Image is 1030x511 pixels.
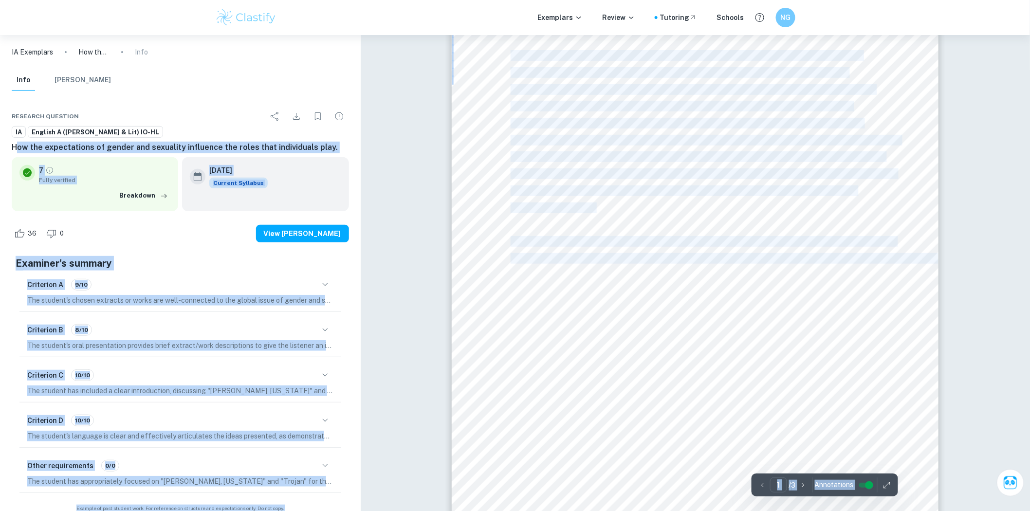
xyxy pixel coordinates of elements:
div: Dislike [44,226,69,241]
h6: Criterion A [27,279,63,290]
p: The student has appropriately focused on "[PERSON_NAME], [US_STATE]" and "Trojan" for the Languag... [27,476,333,487]
span: poem alludes to the myth of the Trojan horse, which for context, was said to involve [DEMOGRAPHIC... [511,254,943,263]
button: NG [776,8,795,27]
span: 36 [22,229,42,238]
span: Wounds by [DEMOGRAPHIC_DATA] poet [PERSON_NAME]. The poem describes a man, [511,118,863,128]
a: English A ([PERSON_NAME] & Lit) IO-HL [28,126,163,138]
p: Info [135,47,148,57]
span: Research question [12,112,79,121]
span: 8/10 [72,326,92,334]
span: in Lines 15-16, which describes 8this belly full of blades and brutes9. Through interpreting [511,389,864,399]
a: Grade fully verified [45,166,54,175]
div: Like [12,226,42,241]
span: warriors entering the city of [GEOGRAPHIC_DATA] by hiding inside a giant wooden horse presented a... [511,271,952,280]
span: second text is a photograph by celebrity portrait photographer [PERSON_NAME] titled 8Meryl [511,152,884,162]
span: the Trojans, thus resulting in their victory. Interestingly enough, [PERSON_NAME] also alludes to... [511,287,922,297]
h6: [DATE] [209,165,260,176]
p: Exemplars [537,12,583,23]
button: Help and Feedback [752,9,768,26]
button: Ask Clai [997,469,1024,496]
div: This exemplar is based on the current syllabus. Feel free to refer to it for inspiration/ideas wh... [209,178,268,188]
span: horse is woven throughout the text through constant references to sharp, weapon-like objects; [511,355,877,365]
span: 9/10 [72,280,91,289]
span: 10/10 [72,416,93,425]
span: To start, I will discuss Trojan by [PERSON_NAME]. From the title alone, we can identify how this [511,237,896,246]
div: Bookmark [308,107,328,126]
span: a social pariah still withstands. From this lens, [PERSON_NAME] presents the idea that in order t... [511,474,926,483]
div: Download [287,107,306,126]
span: for example, in Lines 3-4, where [PERSON_NAME] describes 8steel glinting in the back of his throa... [511,372,925,382]
h6: Criterion D [27,415,63,426]
span: this motif as a symbol for Vuong9s identity, we can see how similar to the warriors waiting in [511,406,876,416]
a: Schools [717,12,744,23]
h6: Criterion C [27,370,63,381]
span: societal expectations. [511,203,594,213]
span: Annotations [815,480,854,490]
a: Tutoring [660,12,697,23]
span: expectations of gender and sexuality influence the roles that individuals play. To do so, I will [511,85,875,94]
h6: How the expectations of gender and sexuality influence the roles that individuals play. [12,142,349,153]
span: However, the possibility of rejecting traditional expectations coming at the cost of becoming [511,456,873,466]
div: Share [265,107,285,126]
span: 10/10 [72,371,93,380]
p: How the expectations of gender and sexuality influence the roles that individuals play. [78,47,110,57]
p: Review [602,12,635,23]
p: / 3 [789,480,796,491]
img: Clastify logo [215,8,277,27]
span: 0/0 [102,461,119,470]
p: The student has included a clear introduction, discussing "[PERSON_NAME], [US_STATE]" and "Trojan... [27,385,333,396]
button: Breakdown [117,188,170,203]
span: Current Syllabus [209,178,268,188]
span: these texts, we can gain an understanding of how the roles of individuals are affected by [511,186,856,196]
span: IA [12,128,25,137]
span: Fully verified [39,176,170,184]
span: 0 [55,229,69,238]
button: [PERSON_NAME] [55,70,111,91]
span: mythology in the poem Telemachus, which depicts him trying to save his drowning father but [511,304,877,314]
span: their family9s desired mould of what they should be like, individuals are willing to endure the [511,490,877,500]
span: the Trojan Horse for the right moment to attack, Vuong9s inner urges to express his gender [511,422,864,432]
p: The student's chosen extracts or works are well-connected to the global issue of gender and sexua... [27,295,333,306]
button: Info [12,70,35,91]
a: IA Exemplars [12,47,53,57]
p: The student's oral presentation provides brief extract/work descriptions to give the listener an ... [27,340,333,351]
span: failing. By doing so, he provides insight into their family dynamics and highlights his [511,321,846,331]
button: View [PERSON_NAME] [256,225,349,242]
span: broad global issue of culture, community, and identity and, more specifically, how the [511,68,847,77]
span: and sexuality agonizes him as he anticipates the day he will be able to reveal his truth. [511,439,848,449]
h6: Criterion B [27,325,63,335]
h5: Examiner's summary [16,256,345,271]
h6: Other requirements [27,460,93,471]
h6: NG [780,12,791,23]
span: presumably [PERSON_NAME] himself, putting on a red dress and dancing in front of a mirror. The [511,135,900,145]
p: The student's language is clear and effectively articulates the ideas presented, as demonstrated ... [27,431,333,441]
span: Streep, [US_STATE], which appeared on the cover of a Rolling Stones issue in [DATE]. From both [511,169,896,179]
p: 7 [39,165,43,176]
div: Report issue [330,107,349,126]
span: be using two texts. The first is a poem titled Trojan, from the book Night Sky with Exit [511,101,852,111]
a: IA [12,126,26,138]
span: obligation to save his father despite their complex relationship. The allusion to the Trojan [511,338,864,348]
span: English A ([PERSON_NAME] & Lit) IO-HL [28,128,163,137]
span: This is my individual oral for IBDP language & literature. [DATE], I will be exploring the [511,51,862,60]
